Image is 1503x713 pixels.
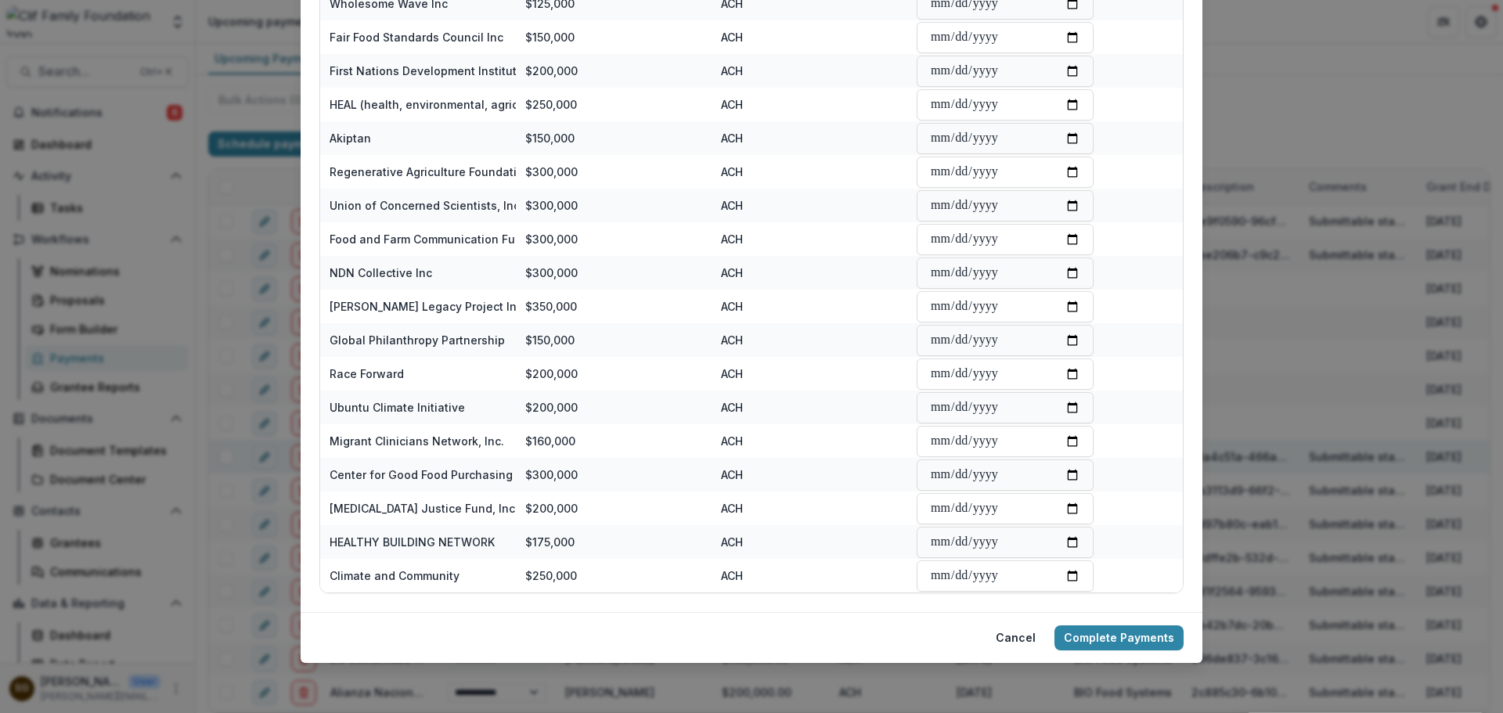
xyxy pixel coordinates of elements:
[330,567,460,584] p: Climate and Community
[330,466,513,483] p: Center for Good Food Purchasing
[525,466,578,483] p: $300,000
[330,63,524,79] p: First Nations Development Institute
[330,332,505,348] p: Global Philanthropy Partnership
[525,96,577,113] p: $250,000
[721,164,743,180] p: ACH
[721,534,743,550] p: ACH
[525,332,575,348] p: $150,000
[721,466,743,483] p: ACH
[721,29,743,45] p: ACH
[721,567,743,584] p: ACH
[525,231,578,247] p: $300,000
[721,63,743,79] p: ACH
[721,433,743,449] p: ACH
[525,567,577,584] p: $250,000
[330,433,504,449] p: Migrant Clinicians Network, Inc.
[525,399,578,416] p: $200,000
[721,197,743,214] p: ACH
[330,29,503,45] p: Fair Food Standards Council Inc
[330,399,465,416] p: Ubuntu Climate Initiative
[721,332,743,348] p: ACH
[721,130,743,146] p: ACH
[525,298,577,315] p: $350,000
[986,625,1045,650] button: Cancel
[330,366,404,382] p: Race Forward
[525,534,575,550] p: $175,000
[525,197,578,214] p: $300,000
[721,366,743,382] p: ACH
[721,500,743,517] p: ACH
[525,500,578,517] p: $200,000
[721,96,743,113] p: ACH
[330,298,523,315] p: [PERSON_NAME] Legacy Project Inc
[525,366,578,382] p: $200,000
[721,399,743,416] p: ACH
[330,164,531,180] p: Regenerative Agriculture Foundation
[721,298,743,315] p: ACH
[330,197,523,214] p: Union of Concerned Scientists, Inc.
[330,96,665,113] p: HEAL (health, environmental, agriculture, labor) Food Alliance
[525,29,575,45] p: $150,000
[525,433,575,449] p: $160,000
[721,265,743,281] p: ACH
[1054,625,1184,650] button: Complete Payments
[330,265,432,281] p: NDN Collective Inc
[525,63,578,79] p: $200,000
[525,164,578,180] p: $300,000
[525,265,578,281] p: $300,000
[525,130,575,146] p: $150,000
[330,534,495,550] p: HEALTHY BUILDING NETWORK
[330,231,529,247] p: Food and Farm Communication Fund
[330,130,371,146] p: Akiptan
[330,500,518,517] p: [MEDICAL_DATA] Justice Fund, Inc.
[721,231,743,247] p: ACH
